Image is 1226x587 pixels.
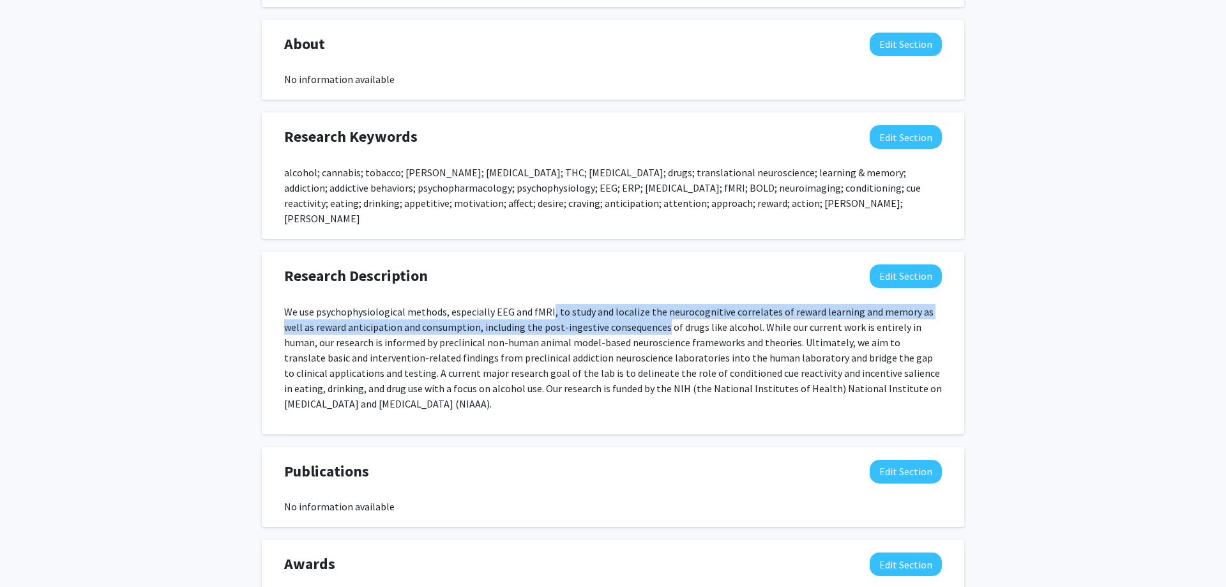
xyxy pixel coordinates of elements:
[284,553,335,576] span: Awards
[870,553,942,576] button: Edit Awards
[284,165,942,226] div: alcohol; cannabis; tobacco; [PERSON_NAME]; [MEDICAL_DATA]; THC; [MEDICAL_DATA]; drugs; translatio...
[870,460,942,484] button: Edit Publications
[10,530,54,577] iframe: Chat
[284,264,428,287] span: Research Description
[870,264,942,288] button: Edit Research Description
[870,125,942,149] button: Edit Research Keywords
[284,304,942,411] p: We use psychophysiological methods, especially EEG and fMRI, to study and localize the neurocogni...
[284,72,942,87] div: No information available
[284,33,325,56] span: About
[870,33,942,56] button: Edit About
[284,125,418,148] span: Research Keywords
[284,460,369,483] span: Publications
[284,499,942,514] div: No information available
